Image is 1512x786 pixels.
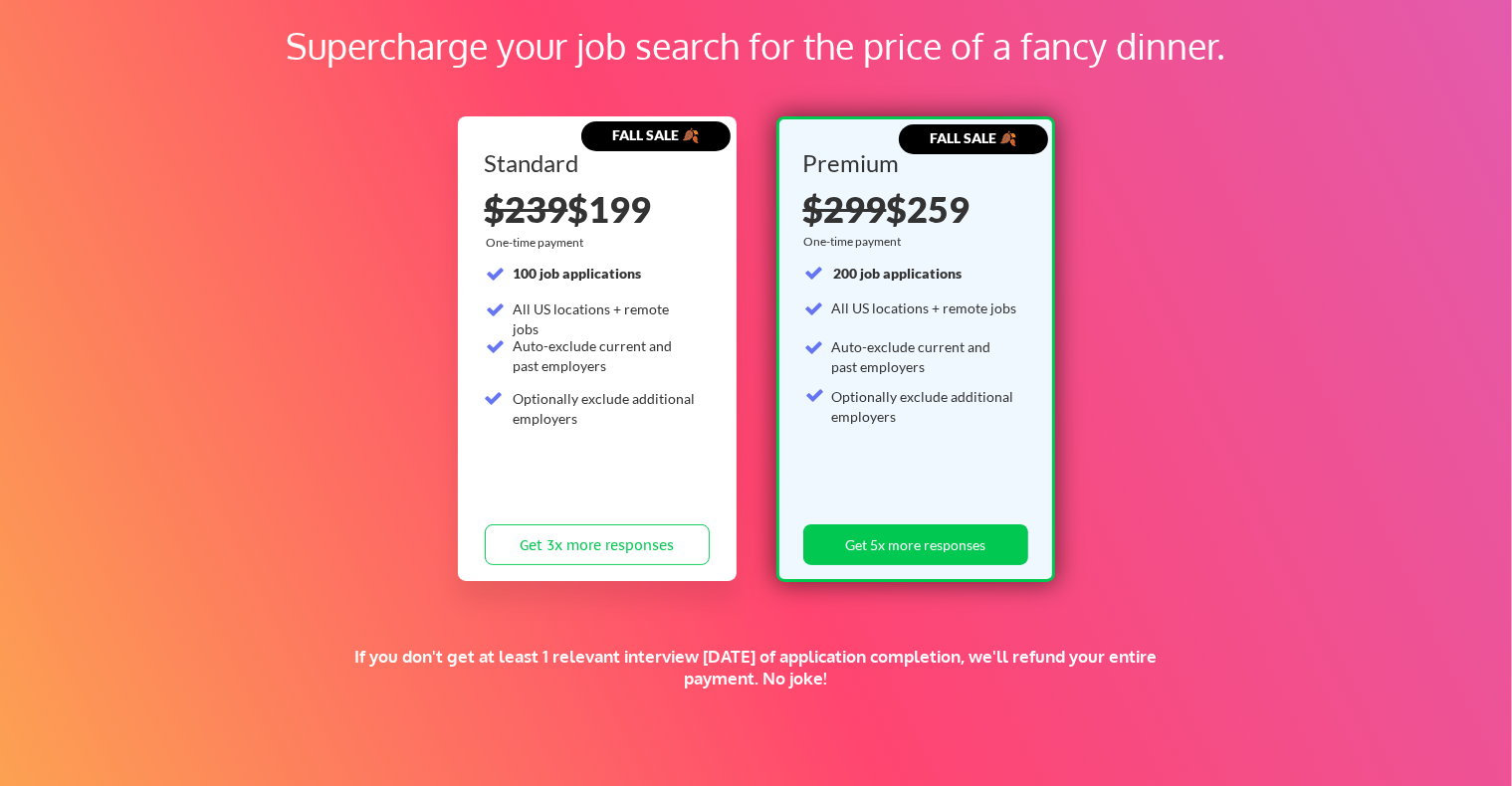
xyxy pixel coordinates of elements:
[485,191,710,227] div: $199
[832,298,1017,318] div: All US locations + remote jobs
[345,646,1167,689] div: If you don't get at least 1 relevant interview [DATE] of application completion, we'll refund you...
[485,151,703,175] div: Standard
[803,151,1022,175] div: Premium
[803,524,1028,565] button: Get 5x more responses
[514,265,642,282] strong: 100 job applications
[803,187,887,231] s: $299
[127,19,1385,73] div: Supercharge your job search for the price of a fancy dinner.
[832,337,1017,376] div: Auto-exclude current and past employers
[514,299,698,338] div: All US locations + remote jobs
[485,187,568,231] s: $239
[485,524,710,565] button: Get 3x more responses
[487,235,590,251] div: One-time payment
[834,265,963,282] strong: 200 job applications
[612,126,699,143] strong: FALL SALE 🍂
[930,129,1016,146] strong: FALL SALE 🍂
[804,234,909,250] div: One-time payment
[803,191,1022,227] div: $259
[514,389,698,428] div: Optionally exclude additional employers
[514,336,698,375] div: Auto-exclude current and past employers
[832,387,1017,426] div: Optionally exclude additional employers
